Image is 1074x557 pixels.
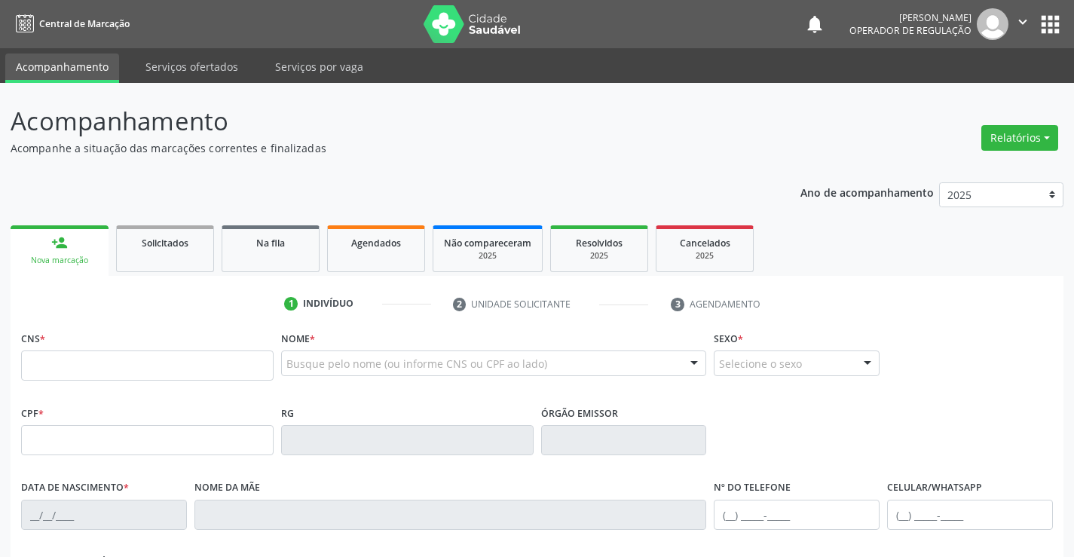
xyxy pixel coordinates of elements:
span: Não compareceram [444,237,531,249]
div: Indivíduo [303,297,353,311]
label: Órgão emissor [541,402,618,425]
p: Acompanhe a situação das marcações correntes e finalizadas [11,140,748,156]
div: 2025 [561,250,637,262]
div: 2025 [444,250,531,262]
label: CNS [21,327,45,350]
label: Data de nascimento [21,476,129,500]
label: Celular/WhatsApp [887,476,982,500]
span: Busque pelo nome (ou informe CNS ou CPF ao lado) [286,356,547,372]
label: Nome da mãe [194,476,260,500]
label: Sexo [714,327,743,350]
span: Solicitados [142,237,188,249]
a: Serviços por vaga [265,54,374,80]
span: Na fila [256,237,285,249]
div: [PERSON_NAME] [849,11,971,24]
p: Ano de acompanhamento [800,182,934,201]
a: Acompanhamento [5,54,119,83]
span: Central de Marcação [39,17,130,30]
div: 2025 [667,250,742,262]
i:  [1014,14,1031,30]
button: Relatórios [981,125,1058,151]
span: Resolvidos [576,237,623,249]
button:  [1008,8,1037,40]
div: Nova marcação [21,255,98,266]
span: Operador de regulação [849,24,971,37]
input: (__) _____-_____ [887,500,1053,530]
button: notifications [804,14,825,35]
label: Nº do Telefone [714,476,791,500]
input: __/__/____ [21,500,187,530]
label: Nome [281,327,315,350]
span: Selecione o sexo [719,356,802,372]
a: Central de Marcação [11,11,130,36]
label: RG [281,402,294,425]
p: Acompanhamento [11,103,748,140]
button: apps [1037,11,1063,38]
label: CPF [21,402,44,425]
img: img [977,8,1008,40]
div: person_add [51,234,68,251]
span: Agendados [351,237,401,249]
input: (__) _____-_____ [714,500,880,530]
div: 1 [284,297,298,311]
span: Cancelados [680,237,730,249]
a: Serviços ofertados [135,54,249,80]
